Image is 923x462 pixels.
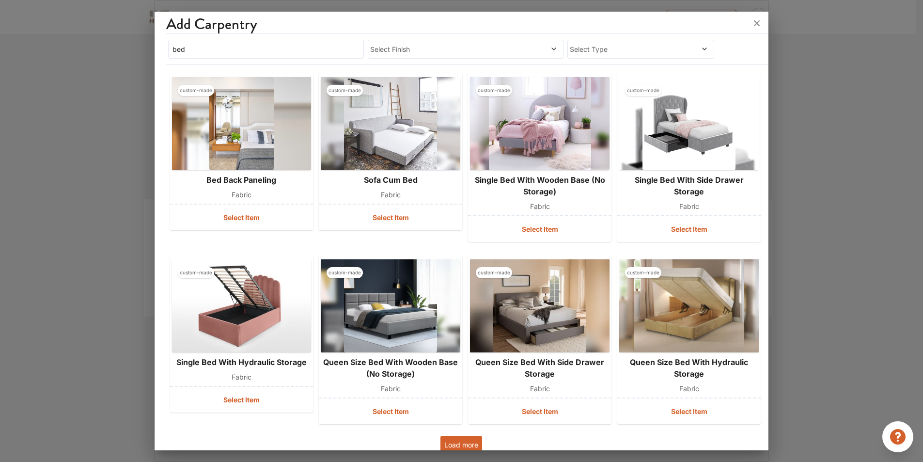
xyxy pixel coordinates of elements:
img: 0 [344,77,437,170]
span: Select Type [570,44,673,54]
span: queen size bed with hydraulic storage [621,356,757,380]
span: fabric [530,383,550,394]
span: custom-made [178,267,214,278]
span: custom-made [625,85,661,96]
button: Select Item [617,216,761,242]
span: fabric [232,190,251,200]
span: custom-made [476,267,512,278]
span: queen size bed with wooden base (no storage) [323,356,458,380]
button: Select Item [170,387,313,413]
button: Select Item [617,398,761,424]
span: bed back paneling [206,174,276,186]
span: custom-made [476,85,512,96]
span: fabric [679,383,699,394]
span: single bed with side drawer storage [621,174,757,197]
input: Search [168,40,364,59]
span: single bed with wooden base (no storage) [472,174,608,197]
button: Load more [440,436,482,454]
span: queen size bed with side drawer storage [472,356,608,380]
span: Select Finish [370,44,511,54]
span: custom-made [327,267,363,278]
img: 0 [209,77,274,170]
button: Select Item [468,216,611,242]
img: 0 [172,259,312,352]
span: fabric [679,201,699,211]
img: 0 [634,259,744,352]
span: custom-made [625,267,661,278]
img: 0 [642,77,735,170]
span: fabric [530,201,550,211]
span: custom-made [178,85,214,96]
button: Select Item [468,398,611,424]
button: Select Item [319,398,462,424]
button: Select Item [170,205,313,230]
span: fabric [232,372,251,382]
span: fabric [381,190,401,200]
img: 0 [493,259,586,352]
span: fabric [381,383,401,394]
span: sofa cum bed [364,174,418,186]
img: 0 [344,259,437,352]
span: single bed with hydraulic storage [176,356,307,368]
img: 0 [489,77,591,170]
span: custom-made [327,85,363,96]
button: Select Item [319,205,462,230]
